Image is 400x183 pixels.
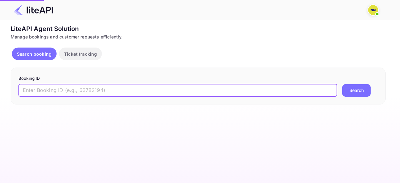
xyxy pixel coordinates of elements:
p: Ticket tracking [64,51,97,57]
p: Booking ID [18,75,378,82]
p: Search booking [17,51,52,57]
div: Manage bookings and customer requests efficiently. [11,33,386,40]
button: Search [342,84,371,97]
input: Enter Booking ID (e.g., 63782194) [18,84,337,97]
div: LiteAPI Agent Solution [11,24,386,33]
img: N/A N/A [368,5,378,15]
img: LiteAPI Logo [14,5,53,15]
